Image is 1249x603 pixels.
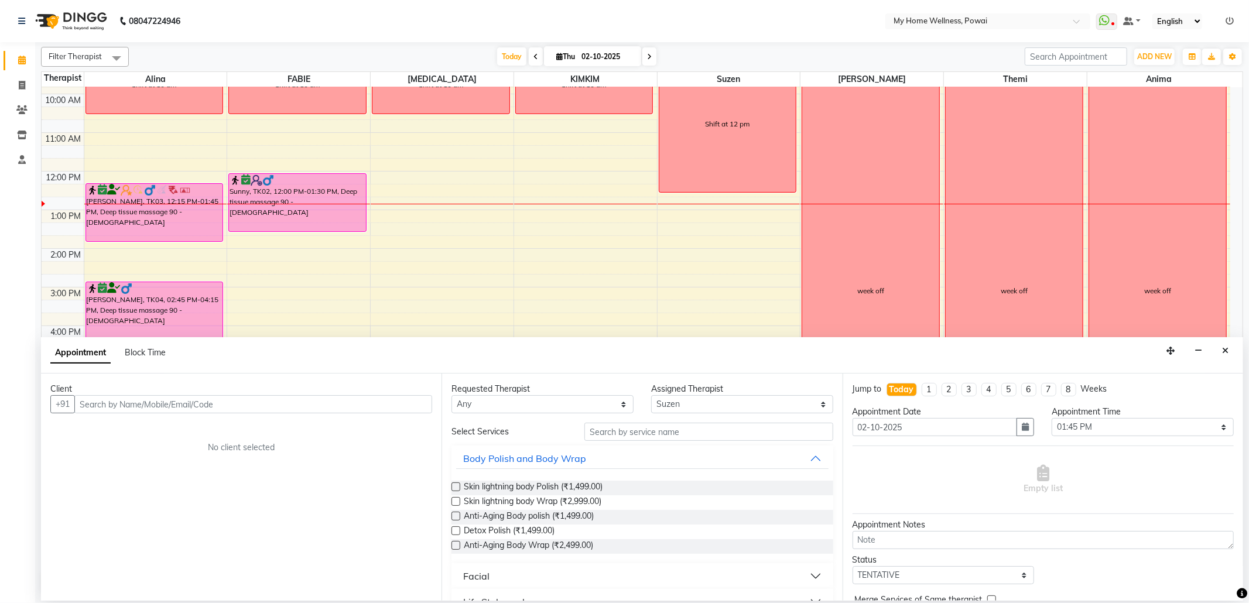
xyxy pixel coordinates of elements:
[451,383,634,395] div: Requested Therapist
[1134,49,1175,65] button: ADD NEW
[853,383,882,395] div: Jump to
[705,119,750,129] div: Shift at 12 pm
[1081,383,1107,395] div: Weeks
[961,383,977,396] li: 3
[981,383,997,396] li: 4
[1001,383,1017,396] li: 5
[44,172,84,184] div: 12:00 PM
[1041,383,1056,396] li: 7
[463,569,490,583] div: Facial
[50,395,75,413] button: +91
[42,72,84,84] div: Therapist
[125,347,166,358] span: Block Time
[464,495,601,510] span: Skin lightning body Wrap (₹2,999.00)
[464,510,594,525] span: Anti-Aging Body polish (₹1,499.00)
[922,383,937,396] li: 1
[1217,342,1234,360] button: Close
[464,525,555,539] span: Detox Polish (₹1,499.00)
[497,47,526,66] span: Today
[1021,383,1036,396] li: 6
[49,52,102,61] span: Filter Therapist
[49,249,84,261] div: 2:00 PM
[49,326,84,338] div: 4:00 PM
[1024,465,1063,495] span: Empty list
[800,72,943,87] span: [PERSON_NAME]
[578,48,637,66] input: 2025-10-02
[86,282,223,339] div: [PERSON_NAME], TK04, 02:45 PM-04:15 PM, Deep tissue massage 90 - [DEMOGRAPHIC_DATA]
[227,72,370,87] span: FABIE
[78,441,404,454] div: No client selected
[1061,383,1076,396] li: 8
[229,174,366,231] div: Sunny, TK02, 12:00 PM-01:30 PM, Deep tissue massage 90 - [DEMOGRAPHIC_DATA]
[857,286,884,296] div: week off
[853,554,1035,566] div: Status
[514,72,657,87] span: KIMKIM
[50,342,111,364] span: Appointment
[1052,406,1234,418] div: Appointment Time
[49,210,84,222] div: 1:00 PM
[889,383,914,396] div: Today
[553,52,578,61] span: Thu
[658,72,800,87] span: Suzen
[43,133,84,145] div: 11:00 AM
[30,5,110,37] img: logo
[651,383,833,395] div: Assigned Therapist
[84,72,227,87] span: Alina
[443,426,576,438] div: Select Services
[853,418,1018,436] input: yyyy-mm-dd
[464,481,603,495] span: Skin lightning body Polish (₹1,499.00)
[463,451,586,465] div: Body Polish and Body Wrap
[944,72,1087,87] span: Themi
[371,72,514,87] span: [MEDICAL_DATA]
[942,383,957,396] li: 2
[1087,72,1230,87] span: Anima
[464,539,593,554] span: Anti-Aging Body Wrap (₹2,499.00)
[456,566,828,587] button: Facial
[50,383,432,395] div: Client
[1137,52,1172,61] span: ADD NEW
[1144,286,1171,296] div: week off
[1025,47,1127,66] input: Search Appointment
[129,5,180,37] b: 08047224946
[49,287,84,300] div: 3:00 PM
[74,395,432,413] input: Search by Name/Mobile/Email/Code
[584,423,833,441] input: Search by service name
[456,448,828,469] button: Body Polish and Body Wrap
[86,184,223,241] div: [PERSON_NAME], TK03, 12:15 PM-01:45 PM, Deep tissue massage 90 - [DEMOGRAPHIC_DATA]
[1001,286,1028,296] div: week off
[853,406,1035,418] div: Appointment Date
[43,94,84,107] div: 10:00 AM
[853,519,1234,531] div: Appointment Notes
